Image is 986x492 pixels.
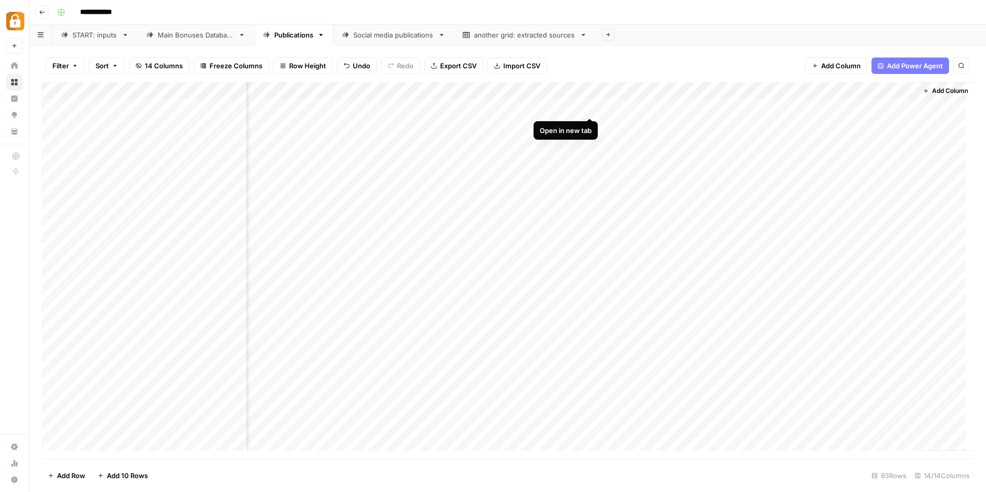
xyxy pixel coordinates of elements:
a: Social media publications [333,25,454,45]
button: Row Height [273,58,333,74]
div: Open in new tab [540,125,592,136]
span: 14 Columns [145,61,183,71]
button: Redo [381,58,420,74]
span: Row Height [289,61,326,71]
span: Import CSV [503,61,540,71]
button: Workspace: Adzz [6,8,23,34]
a: Main Bonuses Database [138,25,254,45]
div: 93 Rows [867,467,911,484]
a: Opportunities [6,107,23,123]
a: START: inputs [52,25,138,45]
a: Browse [6,74,23,90]
button: Add Column [919,84,972,98]
a: Home [6,58,23,74]
button: Add Row [42,467,91,484]
span: Filter [52,61,69,71]
button: Freeze Columns [194,58,269,74]
span: Freeze Columns [210,61,262,71]
button: Add Power Agent [871,58,949,74]
span: Add 10 Rows [107,470,148,481]
a: Usage [6,455,23,471]
img: Adzz Logo [6,12,25,30]
div: Publications [274,30,313,40]
div: another grid: extracted sources [474,30,576,40]
div: Social media publications [353,30,434,40]
button: Export CSV [424,58,483,74]
div: Main Bonuses Database [158,30,234,40]
button: Help + Support [6,471,23,488]
a: another grid: extracted sources [454,25,596,45]
span: Undo [353,61,370,71]
button: Filter [46,58,85,74]
span: Sort [96,61,109,71]
span: Add Row [57,470,85,481]
span: Add Power Agent [887,61,943,71]
div: 14/14 Columns [911,467,974,484]
button: Add Column [805,58,867,74]
button: 14 Columns [129,58,189,74]
button: Sort [89,58,125,74]
a: Your Data [6,123,23,140]
span: Export CSV [440,61,477,71]
a: Publications [254,25,333,45]
a: Settings [6,439,23,455]
span: Add Column [821,61,861,71]
a: Insights [6,90,23,107]
button: Add 10 Rows [91,467,154,484]
span: Add Column [932,86,968,96]
button: Import CSV [487,58,547,74]
button: Undo [337,58,377,74]
span: Redo [397,61,413,71]
div: START: inputs [72,30,118,40]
